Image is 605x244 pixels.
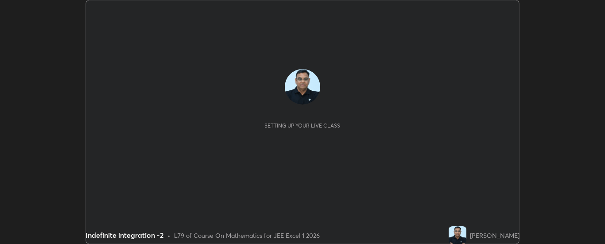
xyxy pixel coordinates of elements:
[85,230,164,240] div: Indefinite integration -2
[449,226,466,244] img: dac768bf8445401baa7a33347c0029c8.jpg
[264,122,340,129] div: Setting up your live class
[285,69,320,105] img: dac768bf8445401baa7a33347c0029c8.jpg
[167,231,171,240] div: •
[174,231,320,240] div: L79 of Course On Mathematics for JEE Excel 1 2026
[470,231,520,240] div: [PERSON_NAME]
